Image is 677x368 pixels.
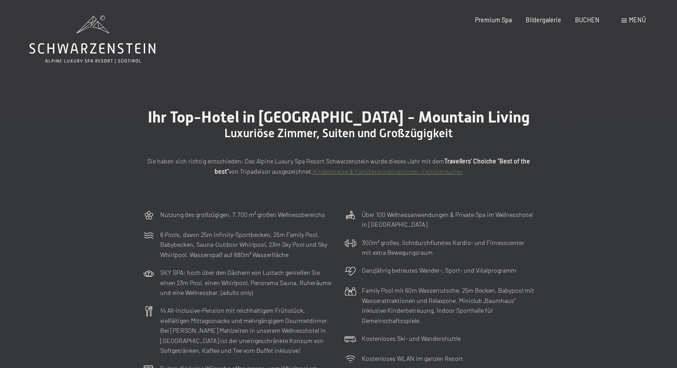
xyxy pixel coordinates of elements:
[160,268,333,298] p: SKY SPA: hoch über den Dächern von Luttach genießen Sie einen 23m Pool, einen Whirlpool, Panorama...
[224,127,453,140] span: Luxuriöse Zimmer, Suiten und Großzügigkeit
[575,16,600,24] a: BUCHEN
[362,210,535,230] p: Über 100 Wellnessanwendungen & Private Spa im Wellnesshotel in [GEOGRAPHIC_DATA]
[160,230,333,260] p: 6 Pools, davon 25m Infinity-Sportbecken, 25m Family Pool, Babybecken, Sauna-Outdoor Whirlpool, 23...
[362,334,461,344] p: Kostenloses Ski- und Wandershuttle
[143,156,535,176] p: Sie haben sich richtig entschieden: Das Alpine Luxury Spa Resort Schwarzenstein wurde dieses Jahr...
[362,354,463,364] p: Kostenloses WLAN im ganzen Resort
[215,157,530,175] strong: Travellers' Choiche "Best of the best"
[313,168,463,175] a: Kinderpreise & Familienkonbinationen- Familiensuiten
[362,238,535,258] p: 300m² großes, lichtdurchflutetes Kardio- und Fitnesscenter mit extra Bewegungsraum
[475,16,512,24] a: Premium Spa
[362,266,516,276] p: Ganzjährig betreutes Wander-, Sport- und Vitalprogramm
[629,16,646,24] span: Menü
[160,210,325,220] p: Nutzung des großzügigen, 7.700 m² großen Wellnessbereichs
[526,16,561,24] a: Bildergalerie
[160,306,333,356] p: ¾ All-inclusive-Pension mit reichhaltigem Frühstück, vielfältigen Mittagssnacks und mehrgängigem ...
[148,108,530,126] span: Ihr Top-Hotel in [GEOGRAPHIC_DATA] - Mountain Living
[362,286,535,326] p: Family Pool mit 60m Wasserrutsche, 25m Becken, Babypool mit Wasserattraktionen und Relaxzone. Min...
